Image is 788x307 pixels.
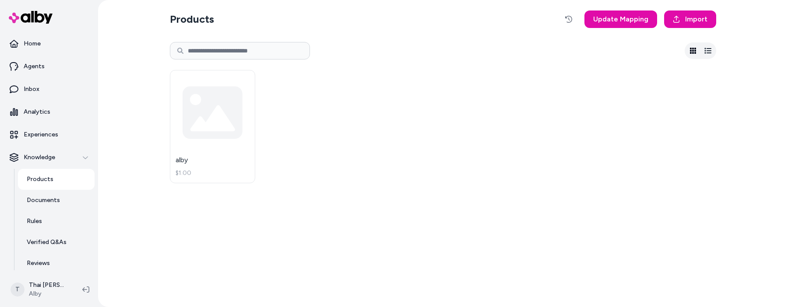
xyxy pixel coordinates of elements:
p: Analytics [24,108,50,116]
a: Reviews [18,253,95,274]
a: Inbox [4,79,95,100]
span: Alby [29,290,68,298]
p: Agents [24,62,45,71]
p: Documents [27,196,60,205]
span: Import [685,14,707,24]
a: Agents [4,56,95,77]
p: Inbox [24,85,39,94]
a: Experiences [4,124,95,145]
p: Thai [PERSON_NAME] [29,281,68,290]
a: Analytics [4,101,95,122]
a: Documents [18,190,95,211]
p: Experiences [24,130,58,139]
a: Import [664,10,716,28]
button: TThai [PERSON_NAME]Alby [5,276,75,304]
a: Verified Q&As [18,232,95,253]
p: Verified Q&As [27,238,67,247]
button: Knowledge [4,147,95,168]
span: Update Mapping [593,14,648,24]
p: Rules [27,217,42,226]
p: Reviews [27,259,50,268]
a: alby$1.00 [170,70,255,183]
a: Products [18,169,95,190]
h2: Products [170,12,214,26]
p: Products [27,175,53,184]
span: T [11,283,25,297]
p: Home [24,39,41,48]
a: Home [4,33,95,54]
a: Update Mapping [584,10,657,28]
p: Knowledge [24,153,55,162]
img: alby Logo [9,11,53,24]
a: Rules [18,211,95,232]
